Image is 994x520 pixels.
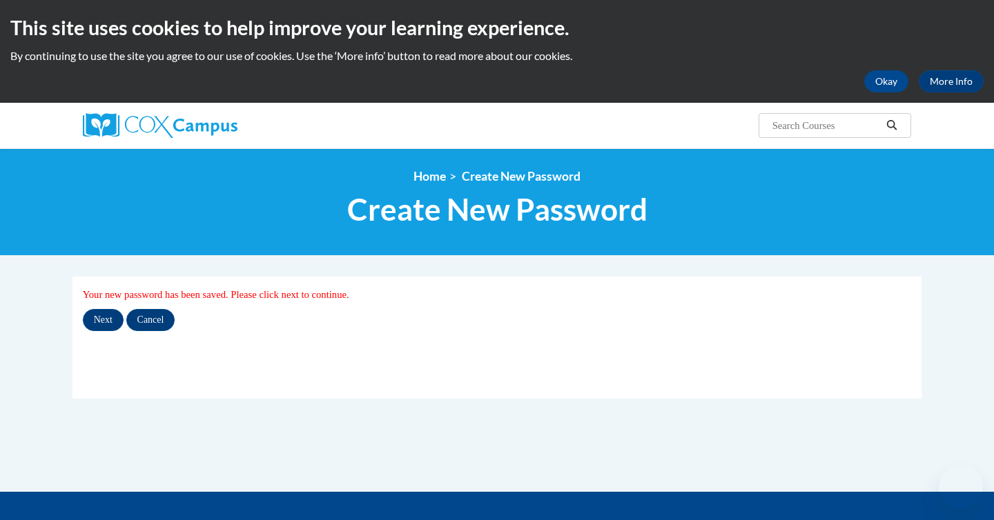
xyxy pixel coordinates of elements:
[864,70,908,92] button: Okay
[413,169,446,183] a: Home
[347,191,647,228] span: Create New Password
[771,117,881,134] input: Search Courses
[919,70,984,92] a: More Info
[83,113,345,138] a: Cox Campus
[10,48,984,63] p: By continuing to use the site you agree to our use of cookies. Use the ‘More info’ button to read...
[83,309,124,331] input: Next
[462,169,581,183] span: Create New Password
[126,309,175,331] input: Cancel
[939,465,983,509] iframe: Button to launch messaging window
[10,14,984,41] h2: This site uses cookies to help improve your learning experience.
[83,289,349,300] span: Your new password has been saved. Please click next to continue.
[83,113,237,138] img: Cox Campus
[881,117,902,134] button: Search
